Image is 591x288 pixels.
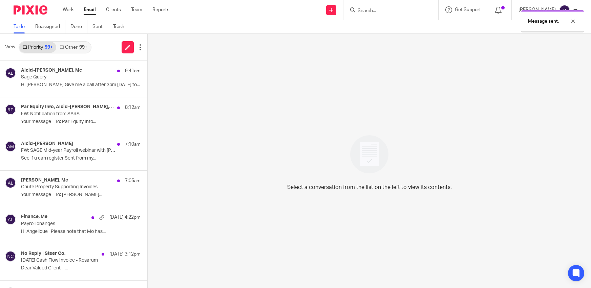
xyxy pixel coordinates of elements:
a: Other99+ [56,42,90,53]
h4: Finance, Me [21,214,47,220]
a: Reassigned [35,20,65,33]
p: Select a conversation from the list on the left to view its contents. [287,183,452,191]
p: Sage Query [21,74,117,80]
p: 8:12am [125,104,141,111]
p: FW: Notification from SARS [21,111,117,117]
a: Email [84,6,96,13]
h4: [PERSON_NAME], Me [21,177,68,183]
p: Payroll changes [21,221,117,227]
p: Your message To: Par Equity Info... [21,119,141,125]
img: svg%3E [5,251,16,262]
img: image [346,131,393,178]
img: Pixie [14,5,47,15]
a: Trash [113,20,129,33]
p: Hi [PERSON_NAME] Give me a call after 3pm [DATE] to... [21,82,141,88]
img: svg%3E [5,214,16,225]
p: [DATE] 3:12pm [109,251,141,258]
p: Message sent. [528,18,559,25]
p: [DATE] 4:22pm [109,214,141,221]
h4: Par Equity Info, Alcid-[PERSON_NAME], Me, [PERSON_NAME] [21,104,114,110]
a: Clients [106,6,121,13]
p: Dear Valued Client, ... [21,265,141,271]
img: svg%3E [5,104,16,115]
a: Reports [152,6,169,13]
p: Chute Property Supporting Invoices [21,184,117,190]
div: 99+ [79,45,87,50]
p: 9:41am [125,68,141,74]
span: View [5,44,15,51]
img: svg%3E [5,177,16,188]
a: Team [131,6,142,13]
a: Work [63,6,73,13]
h4: Alcid-[PERSON_NAME], Me [21,68,82,73]
a: Done [70,20,87,33]
img: svg%3E [5,68,16,78]
p: 7:10am [125,141,141,148]
h4: Alcid-[PERSON_NAME] [21,141,73,147]
h4: No Reply | Steer Co. [21,251,65,257]
img: svg%3E [559,5,570,16]
a: Sent [92,20,108,33]
p: 7:05am [125,177,141,184]
p: [DATE] Cash Flow Invoice - Rosarum [21,258,117,263]
p: See if u can register Sent from my... [21,155,141,161]
a: To do [14,20,30,33]
p: FW: SAGE Mid-year Payroll webinar with [PERSON_NAME] REMINDER [21,148,117,153]
img: svg%3E [5,141,16,152]
p: Hi Angelique Please note that Mo has... [21,229,141,235]
div: 99+ [45,45,53,50]
p: Your message To: [PERSON_NAME]... [21,192,141,198]
a: Priority99+ [19,42,56,53]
